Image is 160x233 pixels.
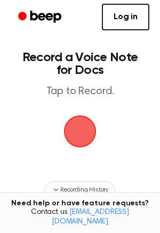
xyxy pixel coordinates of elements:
a: Log in [102,4,149,30]
a: Beep [11,7,71,28]
span: Recording History [60,185,108,195]
button: Recording History [45,181,115,198]
p: Tap to Record. [19,85,141,98]
a: [EMAIL_ADDRESS][DOMAIN_NAME] [52,209,129,226]
img: Beep Logo [64,115,96,147]
span: Contact us [6,208,154,227]
h1: Record a Voice Note for Docs [19,51,141,77]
